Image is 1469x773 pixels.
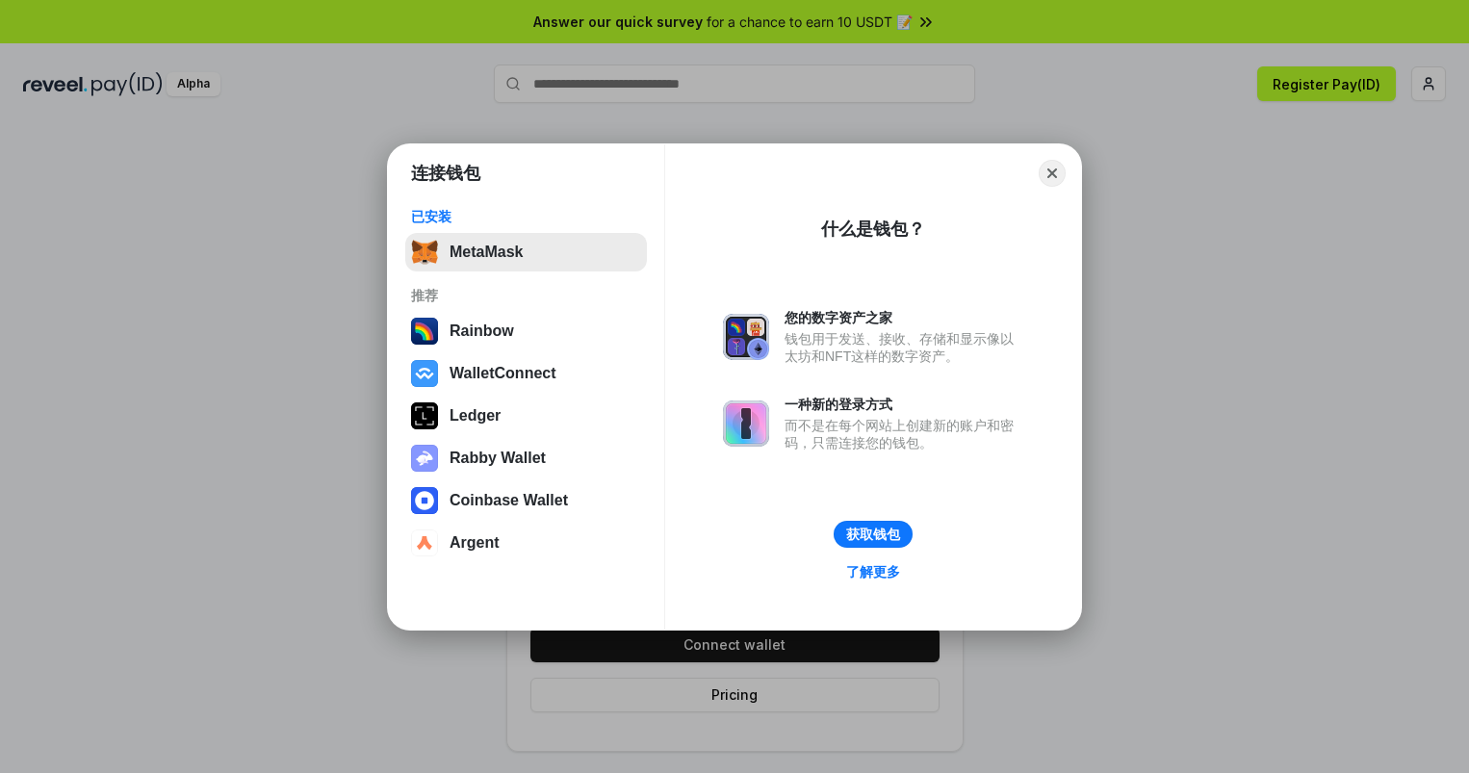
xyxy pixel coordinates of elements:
img: svg+xml,%3Csvg%20xmlns%3D%22http%3A%2F%2Fwww.w3.org%2F2000%2Fsvg%22%20fill%3D%22none%22%20viewBox... [411,445,438,472]
div: Coinbase Wallet [450,492,568,509]
button: MetaMask [405,233,647,271]
div: Argent [450,534,500,552]
img: svg+xml,%3Csvg%20xmlns%3D%22http%3A%2F%2Fwww.w3.org%2F2000%2Fsvg%22%20width%3D%2228%22%20height%3... [411,402,438,429]
img: svg+xml,%3Csvg%20fill%3D%22none%22%20height%3D%2233%22%20viewBox%3D%220%200%2035%2033%22%20width%... [411,239,438,266]
div: Rabby Wallet [450,450,546,467]
button: Rainbow [405,312,647,350]
div: 已安装 [411,208,641,225]
div: 什么是钱包？ [821,218,925,241]
div: 钱包用于发送、接收、存储和显示像以太坊和NFT这样的数字资产。 [785,330,1023,365]
div: 而不是在每个网站上创建新的账户和密码，只需连接您的钱包。 [785,417,1023,451]
img: svg+xml,%3Csvg%20width%3D%2228%22%20height%3D%2228%22%20viewBox%3D%220%200%2028%2028%22%20fill%3D... [411,529,438,556]
img: svg+xml,%3Csvg%20width%3D%22120%22%20height%3D%22120%22%20viewBox%3D%220%200%20120%20120%22%20fil... [411,318,438,345]
button: Rabby Wallet [405,439,647,477]
img: svg+xml,%3Csvg%20width%3D%2228%22%20height%3D%2228%22%20viewBox%3D%220%200%2028%2028%22%20fill%3D... [411,487,438,514]
button: WalletConnect [405,354,647,393]
button: Close [1039,160,1066,187]
button: Argent [405,524,647,562]
button: 获取钱包 [834,521,913,548]
div: 您的数字资产之家 [785,309,1023,326]
div: Rainbow [450,322,514,340]
button: Ledger [405,397,647,435]
div: 推荐 [411,287,641,304]
div: 获取钱包 [846,526,900,543]
div: MetaMask [450,244,523,261]
div: 一种新的登录方式 [785,396,1023,413]
button: Coinbase Wallet [405,481,647,520]
div: 了解更多 [846,563,900,580]
div: Ledger [450,407,501,425]
img: svg+xml,%3Csvg%20width%3D%2228%22%20height%3D%2228%22%20viewBox%3D%220%200%2028%2028%22%20fill%3D... [411,360,438,387]
img: svg+xml,%3Csvg%20xmlns%3D%22http%3A%2F%2Fwww.w3.org%2F2000%2Fsvg%22%20fill%3D%22none%22%20viewBox... [723,314,769,360]
h1: 连接钱包 [411,162,480,185]
div: WalletConnect [450,365,556,382]
img: svg+xml,%3Csvg%20xmlns%3D%22http%3A%2F%2Fwww.w3.org%2F2000%2Fsvg%22%20fill%3D%22none%22%20viewBox... [723,400,769,447]
a: 了解更多 [835,559,912,584]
